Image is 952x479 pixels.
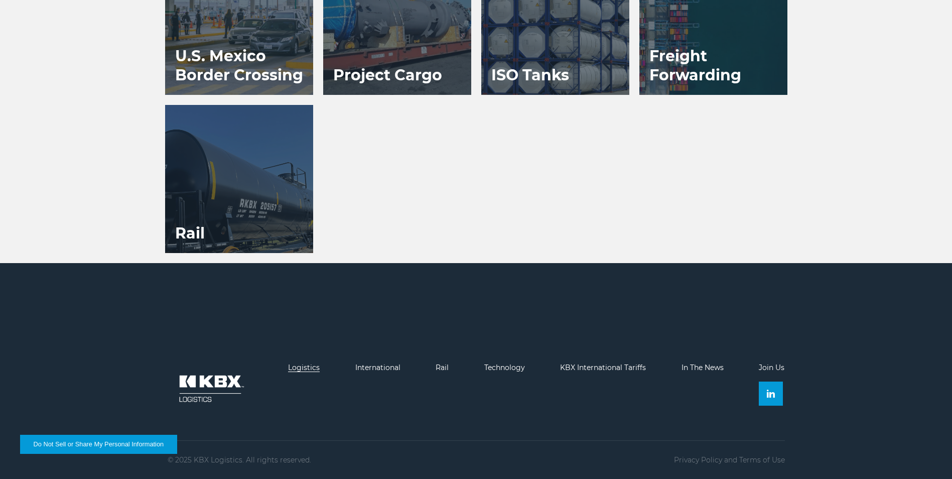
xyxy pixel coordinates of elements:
[639,37,787,95] h3: Freight Forwarding
[767,390,775,398] img: Linkedin
[484,363,525,372] a: Technology
[288,363,320,372] a: Logistics
[739,455,785,464] a: Terms of Use
[20,435,177,454] button: Do Not Sell or Share My Personal Information
[682,363,724,372] a: In The News
[355,363,400,372] a: International
[902,431,952,479] iframe: Chat Widget
[759,363,784,372] a: Join Us
[165,214,215,253] h3: Rail
[165,105,313,253] a: Rail
[436,363,449,372] a: Rail
[168,364,253,414] img: kbx logo
[674,455,722,464] a: Privacy Policy
[560,363,646,372] a: KBX International Tariffs
[724,455,737,464] span: and
[481,56,579,95] h3: ISO Tanks
[323,56,452,95] h3: Project Cargo
[168,456,311,464] p: © 2025 KBX Logistics. All rights reserved.
[165,37,313,95] h3: U.S. Mexico Border Crossing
